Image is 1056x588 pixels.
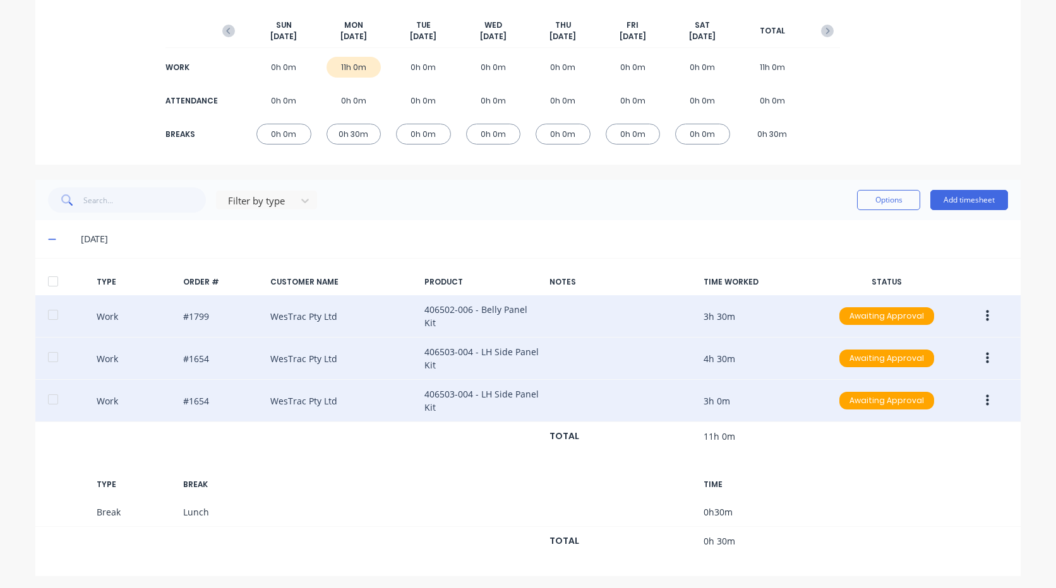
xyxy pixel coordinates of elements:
div: 0h 0m [606,90,661,111]
div: 0h 0m [536,90,591,111]
div: TIME [704,479,819,490]
div: 11h 0m [327,57,381,78]
div: 0h 0m [675,124,730,144]
div: 0h 0m [466,124,521,144]
div: BREAKS [165,129,216,140]
div: 0h 0m [606,57,661,78]
div: Awaiting Approval [839,350,934,367]
div: 0h 0m [396,124,451,144]
div: 0h 0m [466,57,521,78]
div: 0h 0m [256,124,311,144]
span: [DATE] [410,31,436,42]
div: STATUS [829,276,944,288]
div: BREAK [183,479,260,490]
span: FRI [627,20,639,31]
div: 0h 0m [536,57,591,78]
div: TYPE [97,479,174,490]
span: [DATE] [270,31,297,42]
div: 0h 30m [327,124,381,144]
div: 0h 0m [745,90,800,111]
span: SUN [276,20,292,31]
span: [DATE] [689,31,716,42]
span: [DATE] [549,31,576,42]
span: TOTAL [760,25,785,37]
div: ATTENDANCE [165,95,216,107]
div: [DATE] [81,232,1008,246]
span: TUE [416,20,431,31]
div: Awaiting Approval [839,307,934,325]
span: THU [555,20,571,31]
div: 0h 0m [466,90,521,111]
div: PRODUCT [424,276,539,288]
span: [DATE] [620,31,646,42]
div: CUSTOMER NAME [270,276,414,288]
button: Options [857,190,920,210]
div: 0h 0m [327,90,381,111]
div: Awaiting Approval [839,392,934,409]
button: Add timesheet [930,190,1008,210]
div: 0h 0m [536,124,591,144]
div: 0h 0m [396,57,451,78]
input: Search... [83,187,207,213]
span: MON [344,20,363,31]
span: SAT [695,20,710,31]
div: TYPE [97,276,174,288]
div: 0h 0m [675,57,730,78]
div: 0h 0m [396,90,451,111]
div: 0h 30m [745,124,800,144]
div: TIME WORKED [704,276,819,288]
span: [DATE] [480,31,507,42]
div: NOTES [549,276,693,288]
span: WED [484,20,502,31]
div: WORK [165,62,216,73]
div: ORDER # [183,276,260,288]
div: 0h 0m [256,57,311,78]
div: 0h 0m [256,90,311,111]
div: 0h 0m [606,124,661,144]
div: 11h 0m [745,57,800,78]
div: 0h 0m [675,90,730,111]
span: [DATE] [340,31,367,42]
